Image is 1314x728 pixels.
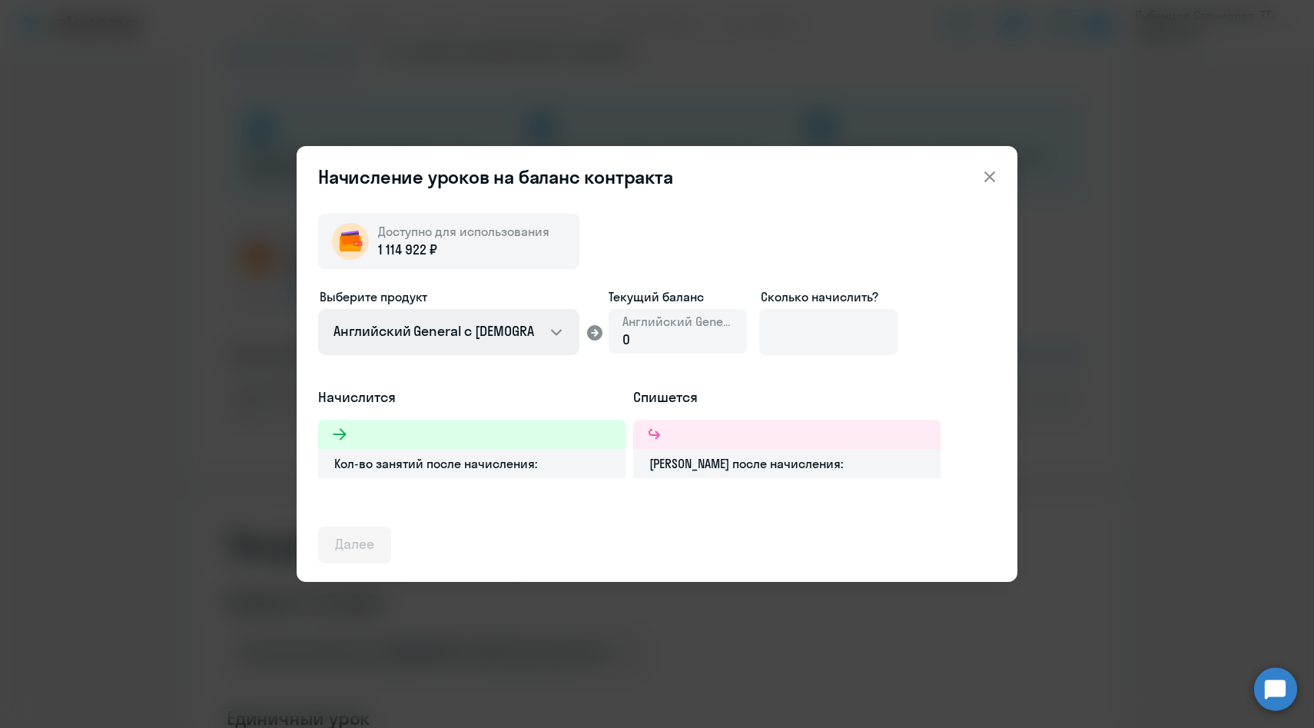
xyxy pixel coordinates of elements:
h5: Спишется [633,387,941,407]
img: wallet-circle.png [332,223,369,260]
span: 1 114 922 ₽ [378,240,436,260]
span: Английский General [622,313,733,330]
div: Далее [335,534,374,554]
span: Текущий баланс [609,288,747,306]
div: [PERSON_NAME] после начисления: [633,449,941,478]
span: Доступно для использования [378,224,549,239]
span: Выберите продукт [320,289,427,304]
header: Начисление уроков на баланс контракта [297,165,1017,189]
button: Далее [318,527,391,563]
div: Кол-во занятий после начисления: [318,449,625,478]
span: 0 [622,331,630,348]
span: Сколько начислить? [761,289,878,304]
h5: Начислится [318,387,625,407]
